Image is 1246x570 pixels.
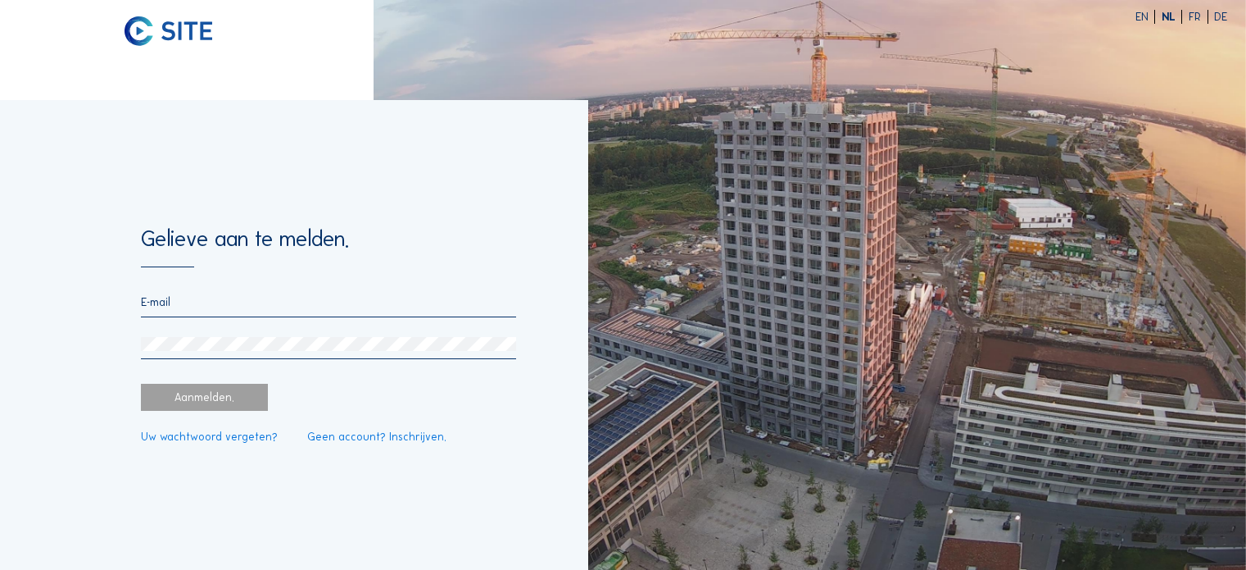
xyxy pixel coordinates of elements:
[141,431,278,443] a: Uw wachtwoord vergeten?
[125,16,211,46] img: C-SITE logo
[307,431,446,443] a: Geen account? Inschrijven.
[1189,11,1208,23] div: FR
[1214,11,1227,23] div: DE
[141,384,268,411] div: Aanmelden.
[141,227,517,267] div: Gelieve aan te melden.
[1162,11,1183,23] div: NL
[1135,11,1156,23] div: EN
[141,295,517,309] input: E-mail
